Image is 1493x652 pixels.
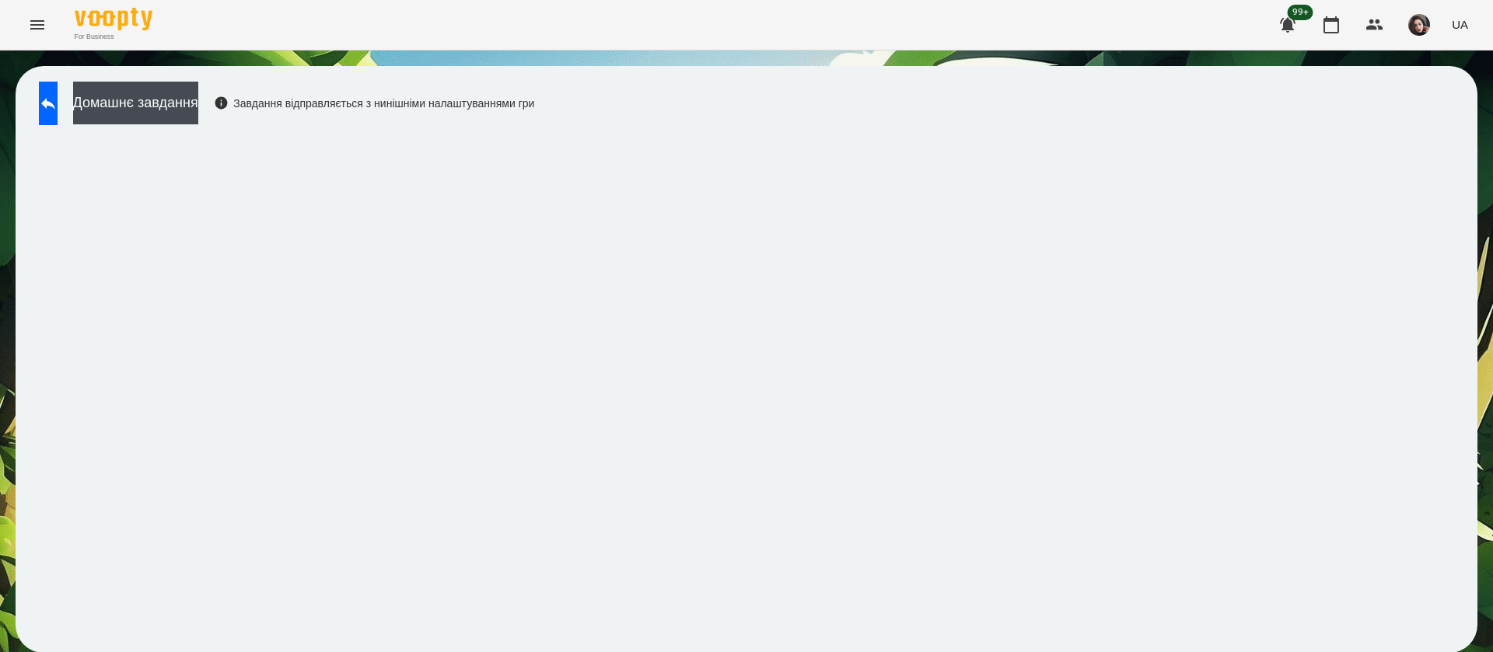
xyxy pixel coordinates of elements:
img: 415cf204168fa55e927162f296ff3726.jpg [1408,14,1430,36]
span: For Business [75,32,152,42]
button: UA [1446,10,1474,39]
button: Домашнє завдання [73,82,198,124]
button: Menu [19,6,56,44]
span: UA [1452,16,1468,33]
span: 99+ [1288,5,1313,20]
div: Завдання відправляється з нинішніми налаштуваннями гри [214,96,535,111]
img: Voopty Logo [75,8,152,30]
